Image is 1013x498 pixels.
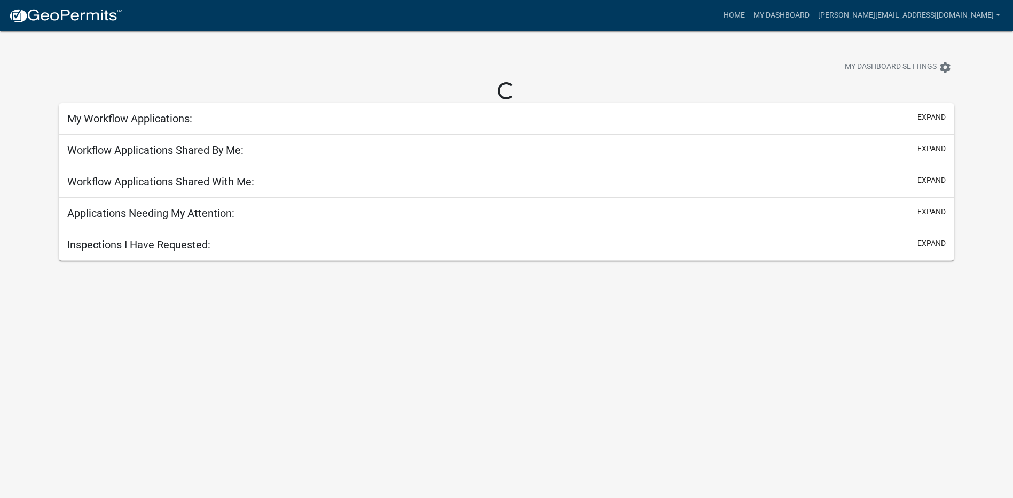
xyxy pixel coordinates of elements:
[917,238,946,249] button: expand
[749,5,814,26] a: My Dashboard
[917,206,946,217] button: expand
[67,112,192,125] h5: My Workflow Applications:
[67,144,244,157] h5: Workflow Applications Shared By Me:
[67,238,210,251] h5: Inspections I Have Requested:
[719,5,749,26] a: Home
[67,207,234,220] h5: Applications Needing My Attention:
[814,5,1004,26] a: [PERSON_NAME][EMAIL_ADDRESS][DOMAIN_NAME]
[836,57,960,77] button: My Dashboard Settingssettings
[917,175,946,186] button: expand
[917,143,946,154] button: expand
[67,175,254,188] h5: Workflow Applications Shared With Me:
[939,61,952,74] i: settings
[845,61,937,74] span: My Dashboard Settings
[917,112,946,123] button: expand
